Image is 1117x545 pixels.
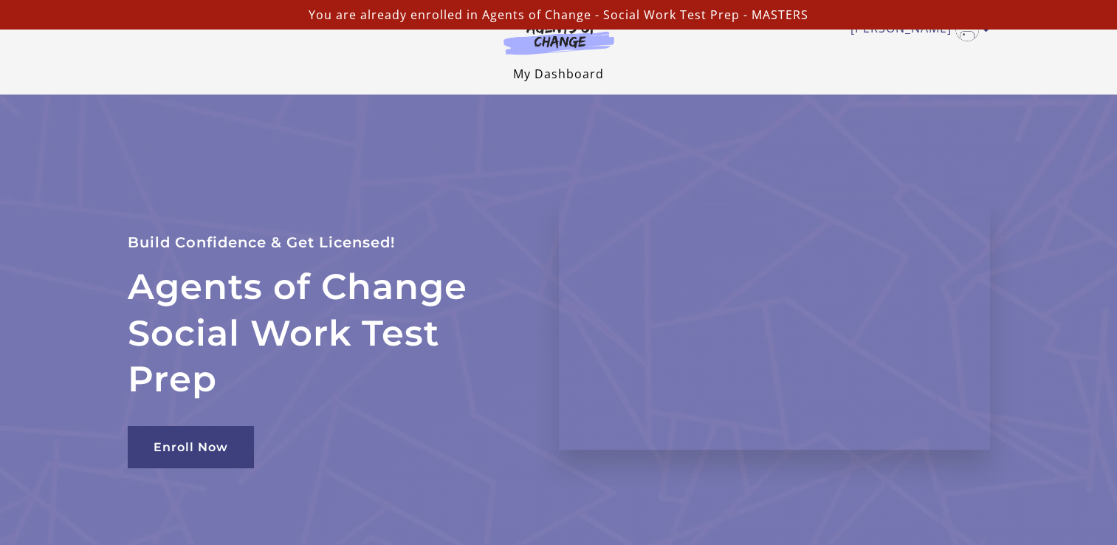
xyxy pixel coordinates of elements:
[128,426,254,468] a: Enroll Now
[6,6,1111,24] p: You are already enrolled in Agents of Change - Social Work Test Prep - MASTERS
[513,66,604,82] a: My Dashboard
[488,21,630,55] img: Agents of Change Logo
[128,264,523,402] h2: Agents of Change Social Work Test Prep
[128,230,523,255] p: Build Confidence & Get Licensed!
[850,18,983,41] a: Toggle menu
